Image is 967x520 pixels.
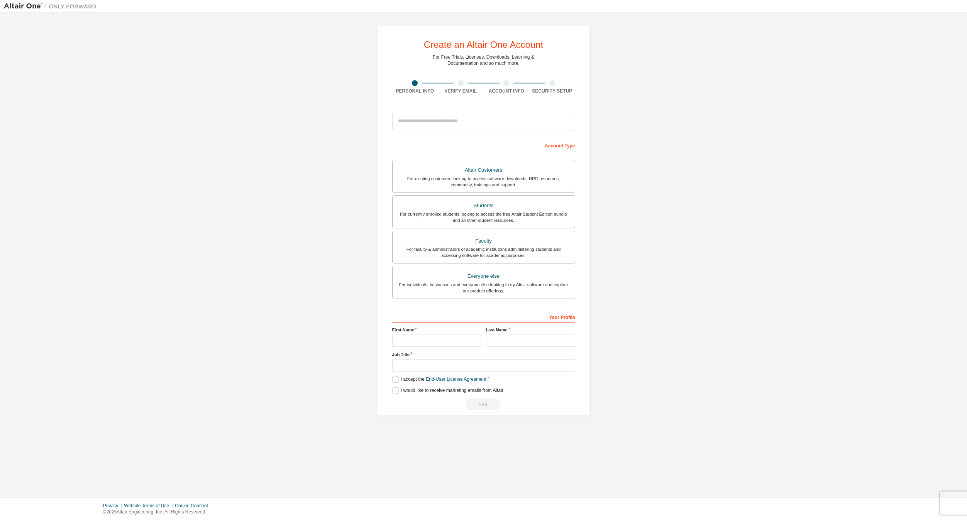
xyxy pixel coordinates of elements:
label: First Name [392,327,481,333]
div: Cookie Consent [175,503,212,509]
div: Account Type [392,139,575,151]
div: Account Info [484,88,530,94]
p: © 2025 Altair Engineering, Inc. All Rights Reserved. [103,509,213,515]
label: I would like to receive marketing emails from Altair [392,387,503,394]
div: For individuals, businesses and everyone else looking to try Altair software and explore our prod... [397,282,570,294]
div: Faculty [397,236,570,246]
a: End-User License Agreement [426,376,486,382]
div: Personal Info [392,88,438,94]
label: Job Title [392,351,575,358]
div: For currently enrolled students looking to access the free Altair Student Edition bundle and all ... [397,211,570,223]
div: Read and acccept EULA to continue [392,398,575,410]
div: Altair Customers [397,165,570,176]
div: Your Profile [392,311,575,323]
div: For existing customers looking to access software downloads, HPC resources, community, trainings ... [397,176,570,188]
div: Create an Altair One Account [424,40,544,49]
div: Students [397,200,570,211]
div: For faculty & administrators of academic institutions administering students and accessing softwa... [397,246,570,258]
div: Website Terms of Use [124,503,175,509]
label: Last Name [486,327,575,333]
div: Privacy [103,503,124,509]
div: Everyone else [397,271,570,282]
div: For Free Trials, Licenses, Downloads, Learning & Documentation and so much more. [433,54,534,66]
div: Verify Email [438,88,484,94]
label: I accept the [392,376,486,383]
img: Altair One [4,2,100,10]
div: Security Setup [529,88,575,94]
